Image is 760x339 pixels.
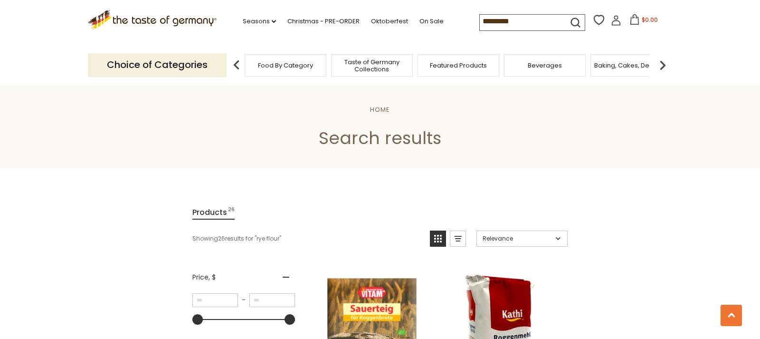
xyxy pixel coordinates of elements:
[227,56,246,75] img: previous arrow
[642,16,658,24] span: $0.00
[653,56,672,75] img: next arrow
[594,62,668,69] a: Baking, Cakes, Desserts
[430,231,446,247] a: View grid mode
[88,53,227,77] p: Choice of Categories
[192,206,235,220] a: View Products Tab
[476,231,568,247] a: Sort options
[218,234,225,243] b: 26
[249,293,295,307] input: Maximum value
[450,231,466,247] a: View list mode
[258,62,313,69] a: Food By Category
[243,16,276,27] a: Seasons
[29,127,731,149] h1: Search results
[334,58,410,73] a: Taste of Germany Collections
[419,16,444,27] a: On Sale
[528,62,562,69] a: Beverages
[238,296,249,304] span: –
[370,105,390,114] a: Home
[287,16,360,27] a: Christmas - PRE-ORDER
[430,62,487,69] a: Featured Products
[192,272,216,282] span: Price
[371,16,408,27] a: Oktoberfest
[192,293,238,307] input: Minimum value
[209,272,216,282] span: , $
[483,234,552,243] span: Relevance
[623,14,664,29] button: $0.00
[192,231,423,247] div: Showing results for " "
[228,206,235,219] span: 26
